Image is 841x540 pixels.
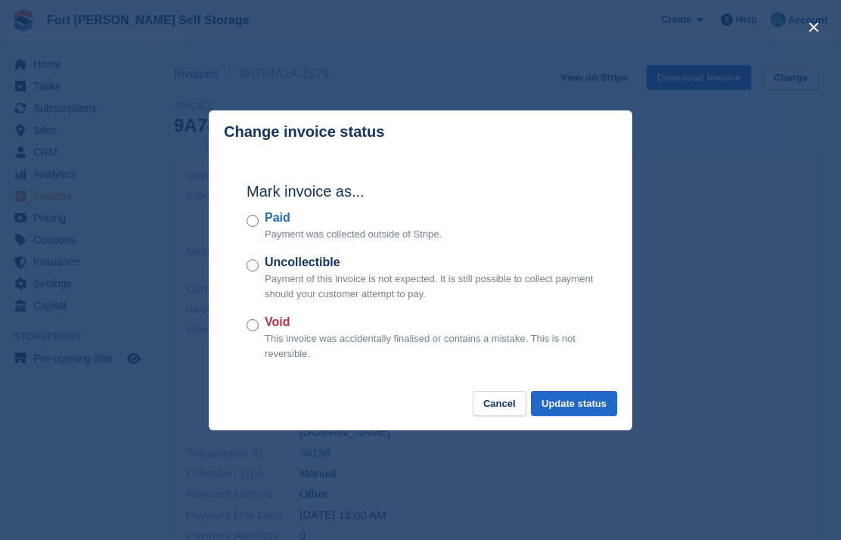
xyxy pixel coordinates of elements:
[265,313,594,331] label: Void
[265,331,594,361] p: This invoice was accidentally finalised or contains a mistake. This is not reversible.
[473,391,526,416] button: Cancel
[265,209,442,227] label: Paid
[265,227,442,242] p: Payment was collected outside of Stripe.
[265,253,594,272] label: Uncollectible
[265,272,594,301] p: Payment of this invoice is not expected. It is still possible to collect payment should your cust...
[531,391,617,416] button: Update status
[247,180,594,203] h2: Mark invoice as...
[224,123,384,141] p: Change invoice status
[802,15,826,39] button: close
